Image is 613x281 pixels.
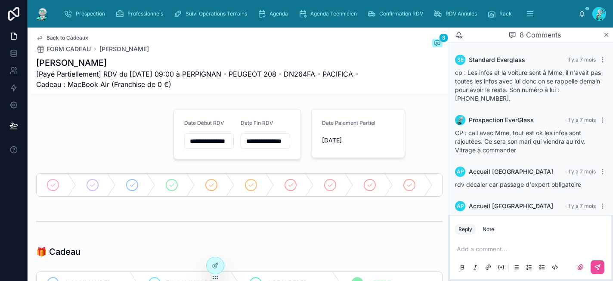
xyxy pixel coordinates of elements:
span: Il y a 7 mois [567,56,596,63]
a: RDV Annulés [431,6,483,22]
span: Date Début RDV [184,120,224,126]
button: Note [479,224,498,235]
span: Il y a 7 mois [567,168,596,175]
span: Professionnels [127,10,163,17]
span: [Payé Partiellement] RDV du [DATE] 09:00 à PERPIGNAN - PEUGEOT 208 - DN264FA - PACIFICA - Cadeau ... [36,69,378,90]
a: FORM CADEAU [36,45,91,53]
a: Rack [485,6,518,22]
a: Confirmation RDV [365,6,429,22]
span: cp : Les infos et la voiture sont à Mme, il n'avait pas toutes les infos avec lui donc on se rapp... [455,69,601,102]
span: Il y a 7 mois [567,117,596,123]
span: 8 Comments [520,30,561,40]
span: Date Paiement Partiel [322,120,375,126]
a: Agenda [255,6,294,22]
span: Accueil [GEOGRAPHIC_DATA] [469,167,553,176]
button: 8 [432,39,443,49]
a: Prospection [61,6,111,22]
span: [DATE] [322,136,398,145]
span: Standard Everglass [469,56,525,64]
span: Prospection [76,10,105,17]
span: Back to Cadeaux [46,34,88,41]
span: Prospection EverGlass [469,116,534,124]
span: Accueil [GEOGRAPHIC_DATA] [469,202,553,210]
span: Confirmation RDV [379,10,423,17]
h1: 🎁 Cadeau [36,246,80,258]
span: SE [457,56,464,63]
span: Date Fin RDV [241,120,273,126]
h1: [PERSON_NAME] [36,57,378,69]
span: 8 [439,34,448,42]
a: Professionnels [113,6,169,22]
span: FORM CADEAU [46,45,91,53]
span: AP [457,203,464,210]
span: AP [457,168,464,175]
div: Note [483,226,494,233]
a: Agenda Technicien [296,6,363,22]
span: RDV Annulés [446,10,477,17]
span: rdv décaler car passage d'expert obligatoire [455,181,581,188]
a: Suivi Opérations Terrains [171,6,253,22]
span: Agenda [269,10,288,17]
button: Reply [455,224,476,235]
span: Agenda Technicien [310,10,357,17]
a: Back to Cadeaux [36,34,88,41]
span: Rack [499,10,512,17]
span: Il y a 7 mois [567,203,596,209]
img: App logo [34,7,50,21]
div: scrollable content [57,4,579,23]
span: Suivi Opérations Terrains [186,10,247,17]
span: CP : call avec Mme, tout est ok les infos sont rajoutées. Ce sera son mari qui viendra au rdv. Vi... [455,129,585,154]
a: [PERSON_NAME] [99,45,149,53]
